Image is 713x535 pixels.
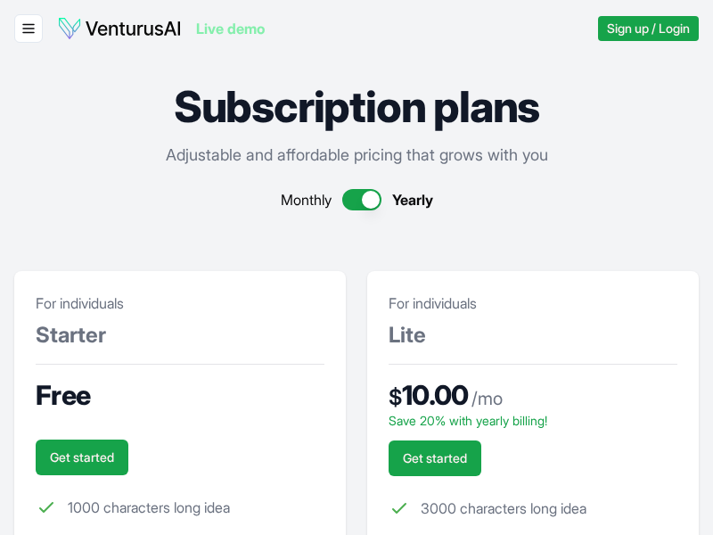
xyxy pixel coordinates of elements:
[392,189,433,210] span: Yearly
[471,386,503,411] span: / mo
[14,143,699,168] p: Adjustable and affordable pricing that grows with you
[598,16,699,41] a: Sign up / Login
[421,498,586,519] span: 3000 characters long idea
[389,440,481,476] a: Get started
[389,321,677,350] h3: Lite
[57,16,182,41] img: logo
[389,292,677,314] p: For individuals
[402,379,468,411] span: 10.00
[14,86,699,128] h1: Subscription plans
[281,189,332,210] span: Monthly
[607,20,690,37] span: Sign up / Login
[389,413,547,428] span: Save 20% with yearly billing!
[36,440,128,475] a: Get started
[36,321,324,350] h3: Starter
[68,497,230,518] span: 1000 characters long idea
[36,292,324,314] p: For individuals
[389,383,402,412] span: $
[36,379,90,411] span: Free
[196,18,265,39] a: Live demo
